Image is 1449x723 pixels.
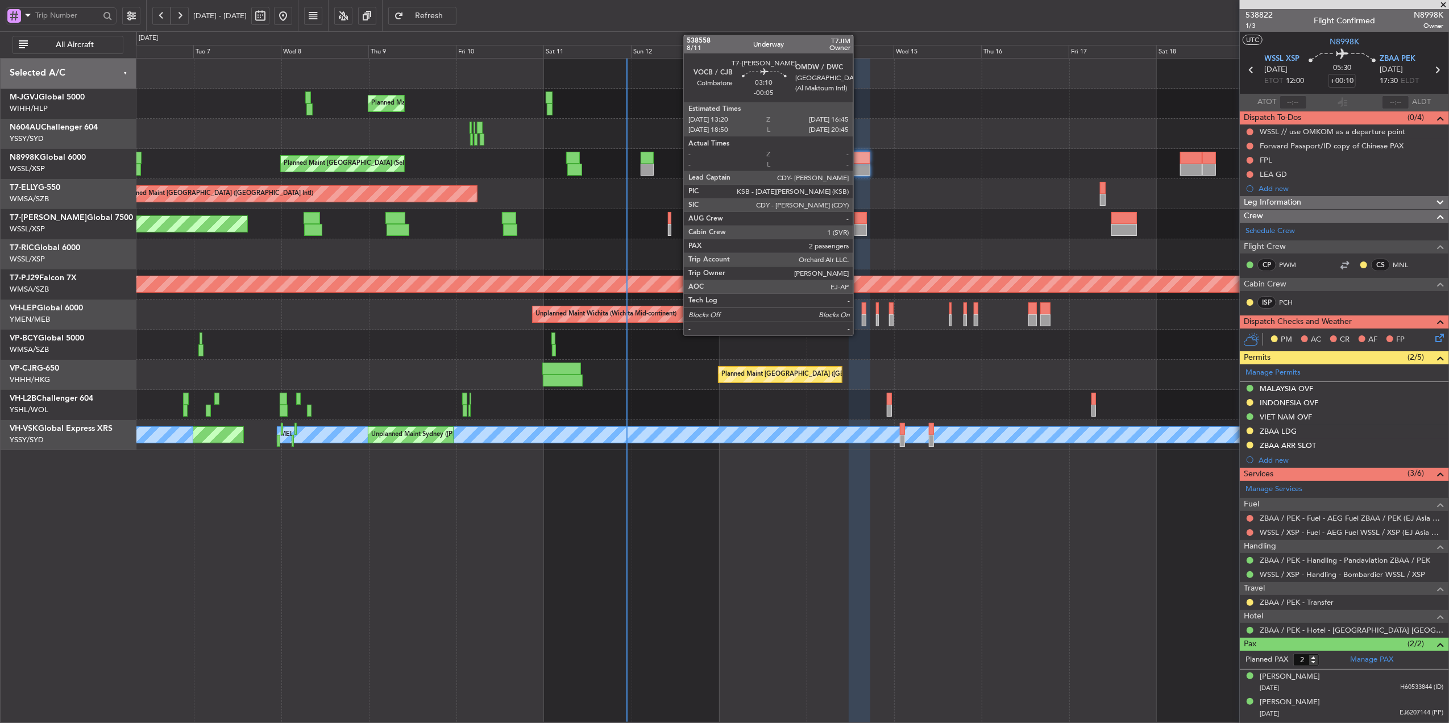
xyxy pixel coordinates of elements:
span: M-JGVJ [10,93,39,101]
a: WMSA/SZB [10,284,49,294]
div: Tue 14 [806,45,894,59]
span: VH-VSK [10,425,38,433]
span: 05:30 [1333,63,1351,74]
span: T7-PJ29 [10,274,39,282]
a: ZBAA / PEK - Hotel - [GEOGRAPHIC_DATA] [GEOGRAPHIC_DATA] [1260,625,1443,635]
a: WSSL / XSP - Handling - Bombardier WSSL / XSP [1260,570,1425,579]
a: MNL [1393,260,1418,270]
a: Manage Services [1245,484,1302,495]
div: VIET NAM OVF [1260,412,1312,422]
a: VP-BCYGlobal 5000 [10,334,84,342]
a: YSHL/WOL [10,405,48,415]
div: [PERSON_NAME] [1260,697,1320,708]
a: VP-CJRG-650 [10,364,59,372]
span: 538822 [1245,9,1273,21]
span: T7-ELLY [10,184,38,192]
span: Dispatch Checks and Weather [1244,315,1352,329]
div: Planned Maint [GEOGRAPHIC_DATA] (Seletar) [284,155,417,172]
label: Planned PAX [1245,654,1288,666]
span: [DATE] [1265,64,1288,76]
div: Planned Maint [GEOGRAPHIC_DATA] (Seletar) [371,95,505,112]
span: VP-BCY [10,334,38,342]
a: WSSL/XSP [10,224,45,234]
span: T7-RIC [10,244,34,252]
span: Travel [1244,582,1265,595]
span: 12:00 [1286,76,1305,87]
div: LEA GD [1260,169,1287,179]
span: Permits [1244,351,1271,364]
div: Fri 10 [456,45,543,59]
div: FPL [1260,155,1272,165]
span: [DATE] - [DATE] [193,11,247,21]
a: YSSY/SYD [10,435,44,445]
span: Cabin Crew [1244,278,1286,291]
a: Manage Permits [1245,367,1301,379]
div: Add new [1259,184,1443,193]
span: ZBAA PEK [1380,53,1415,65]
a: Schedule Crew [1245,226,1295,237]
a: VH-VSKGlobal Express XRS [10,425,113,433]
span: ELDT [1401,76,1419,87]
span: (0/4) [1408,111,1425,123]
a: M-JGVJGlobal 5000 [10,93,85,101]
a: T7-RICGlobal 6000 [10,244,80,252]
span: N8998K [1414,9,1443,21]
div: [PERSON_NAME] [1260,671,1320,683]
a: YMEN/MEB [10,314,50,325]
div: CP [1257,259,1276,271]
span: Services [1244,468,1273,481]
div: Mon 6 [106,45,193,59]
span: Flight Crew [1244,240,1286,254]
span: ETOT [1265,76,1284,87]
span: Leg Information [1244,196,1301,209]
div: Sat 11 [543,45,631,59]
input: Trip Number [35,7,99,24]
a: ZBAA / PEK - Handling - Pandaviation ZBAA / PEK [1260,555,1430,565]
button: Refresh [388,7,456,25]
span: Owner [1414,21,1443,31]
span: All Aircraft [30,41,119,49]
span: 1/3 [1245,21,1273,31]
span: N8998K [1330,36,1359,48]
span: PM [1281,334,1292,346]
div: MALAYSIA OVF [1260,384,1313,393]
a: WIHH/HLP [10,103,48,114]
span: (2/5) [1408,351,1425,363]
span: ATOT [1258,97,1277,108]
a: N8998KGlobal 6000 [10,153,86,161]
a: PCH [1279,297,1305,308]
span: N8998K [10,153,40,161]
span: Fuel [1244,498,1259,511]
input: --:-- [1280,95,1307,109]
span: FP [1396,334,1405,346]
a: ZBAA / PEK - Transfer [1260,597,1334,607]
a: ZBAA / PEK - Fuel - AEG Fuel ZBAA / PEK (EJ Asia Only) [1260,513,1443,523]
a: WSSL / XSP - Fuel - AEG Fuel WSSL / XSP (EJ Asia Only) [1260,527,1443,537]
div: Flight Confirmed [1314,15,1375,27]
a: Manage PAX [1350,654,1393,666]
a: PWM [1279,260,1305,270]
span: Dispatch To-Dos [1244,111,1301,124]
a: WSSL/XSP [10,164,45,174]
span: Handling [1244,540,1276,553]
span: H60533844 (ID) [1400,683,1443,692]
span: AC [1311,334,1321,346]
a: T7-[PERSON_NAME]Global 7500 [10,214,133,222]
div: Unplanned Maint Wichita (Wichita Mid-continent) [535,306,676,323]
span: Hotel [1244,610,1263,623]
div: Fri 17 [1069,45,1156,59]
span: [DATE] [1260,709,1279,718]
span: T7-[PERSON_NAME] [10,214,87,222]
div: Unplanned Maint Sydney ([PERSON_NAME] Intl) [371,426,511,443]
span: VH-LEP [10,304,37,312]
div: ZBAA LDG [1260,426,1297,436]
a: T7-PJ29Falcon 7X [10,274,77,282]
div: Forward Passport/ID copy of Chinese PAX [1260,141,1404,151]
span: WSSL XSP [1265,53,1300,65]
a: VHHH/HKG [10,375,50,385]
a: WMSA/SZB [10,344,49,355]
a: YSSY/SYD [10,134,44,144]
div: CS [1371,259,1390,271]
a: N604AUChallenger 604 [10,123,98,131]
span: [DATE] [1260,684,1279,692]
